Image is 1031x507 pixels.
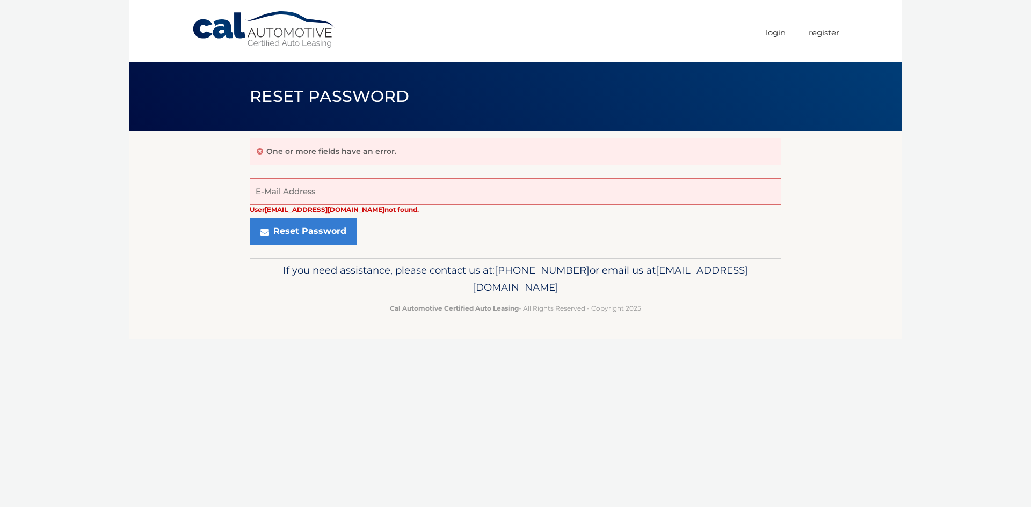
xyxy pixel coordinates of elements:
[766,24,786,41] a: Login
[809,24,839,41] a: Register
[390,304,519,312] strong: Cal Automotive Certified Auto Leasing
[257,303,774,314] p: - All Rights Reserved - Copyright 2025
[473,264,748,293] span: [EMAIL_ADDRESS][DOMAIN_NAME]
[250,178,781,205] input: E-Mail Address
[266,146,396,156] p: One or more fields have an error.
[250,205,419,214] strong: User [EMAIL_ADDRESS][DOMAIN_NAME] not found.
[495,264,590,276] span: [PHONE_NUMBER]
[192,11,337,49] a: Cal Automotive
[250,218,357,245] button: Reset Password
[250,86,409,106] span: Reset Password
[257,262,774,296] p: If you need assistance, please contact us at: or email us at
